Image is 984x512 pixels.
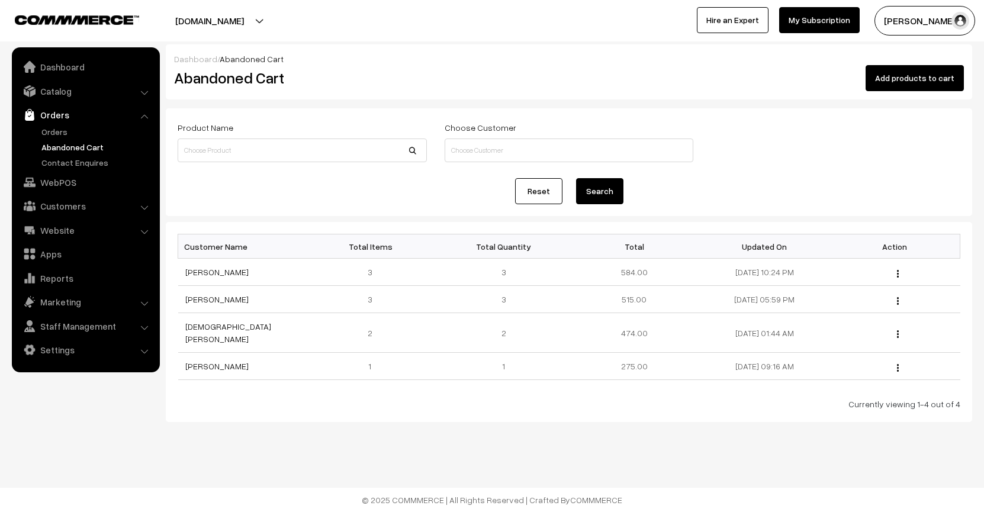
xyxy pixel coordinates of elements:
a: [DEMOGRAPHIC_DATA][PERSON_NAME] [185,321,271,344]
div: / [174,53,964,65]
img: Menu [897,364,899,372]
a: Contact Enquires [38,156,156,169]
img: Menu [897,270,899,278]
a: Settings [15,339,156,360]
td: [DATE] 01:44 AM [699,313,829,353]
a: Customers [15,195,156,217]
button: [DOMAIN_NAME] [134,6,285,36]
button: Add products to cart [866,65,964,91]
td: [DATE] 09:16 AM [699,353,829,380]
a: [PERSON_NAME] [185,361,249,371]
th: Action [829,234,960,259]
img: user [951,12,969,30]
a: Apps [15,243,156,265]
td: 2 [308,313,439,353]
a: Orders [38,125,156,138]
input: Choose Product [178,139,427,162]
td: 3 [308,286,439,313]
a: Orders [15,104,156,125]
button: [PERSON_NAME] [874,6,975,36]
a: [PERSON_NAME] [185,294,249,304]
a: Staff Management [15,315,156,337]
td: [DATE] 10:24 PM [699,259,829,286]
th: Total Items [308,234,439,259]
th: Updated On [699,234,829,259]
th: Customer Name [178,234,308,259]
a: Hire an Expert [697,7,768,33]
input: Choose Customer [445,139,694,162]
a: My Subscription [779,7,860,33]
a: Catalog [15,80,156,102]
td: [DATE] 05:59 PM [699,286,829,313]
h2: Abandoned Cart [174,69,426,87]
label: Choose Customer [445,121,516,134]
td: 3 [439,286,569,313]
img: COMMMERCE [15,15,139,24]
td: 584.00 [569,259,699,286]
button: Search [576,178,623,204]
td: 515.00 [569,286,699,313]
td: 2 [439,313,569,353]
td: 275.00 [569,353,699,380]
label: Product Name [178,121,233,134]
a: Reset [515,178,562,204]
a: COMMMERCE [15,12,118,26]
a: Reports [15,268,156,289]
th: Total Quantity [439,234,569,259]
div: Currently viewing 1-4 out of 4 [178,398,960,410]
img: Menu [897,330,899,338]
a: [PERSON_NAME] [185,267,249,277]
a: WebPOS [15,172,156,193]
th: Total [569,234,699,259]
span: Abandoned Cart [220,54,284,64]
a: Dashboard [15,56,156,78]
a: Website [15,220,156,241]
td: 1 [439,353,569,380]
a: Abandoned Cart [38,141,156,153]
a: Marketing [15,291,156,313]
a: COMMMERCE [570,495,622,505]
img: Menu [897,297,899,305]
td: 3 [308,259,439,286]
a: Dashboard [174,54,217,64]
td: 3 [439,259,569,286]
td: 474.00 [569,313,699,353]
td: 1 [308,353,439,380]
